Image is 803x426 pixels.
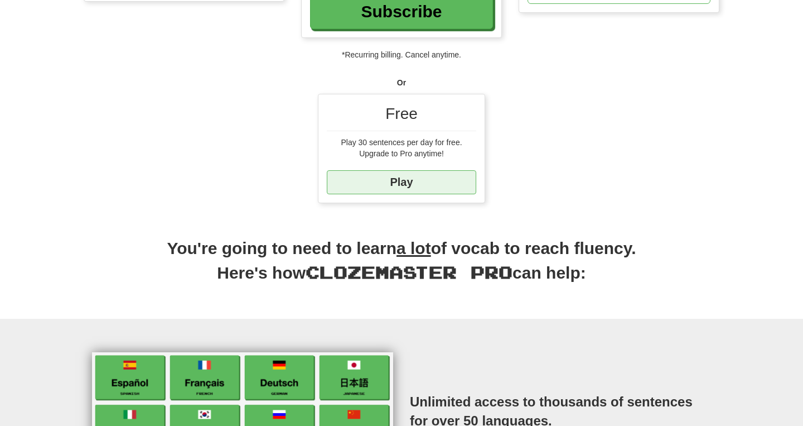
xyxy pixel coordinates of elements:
div: Upgrade to Pro anytime! [327,148,476,159]
u: a lot [396,239,431,257]
strong: Or [397,78,406,87]
h2: You're going to need to learn of vocab to reach fluency. Here's how can help: [84,237,719,297]
div: Free [327,103,476,131]
a: Play [327,170,476,194]
span: Clozemaster Pro [306,262,512,282]
div: Play 30 sentences per day for free. [327,137,476,148]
